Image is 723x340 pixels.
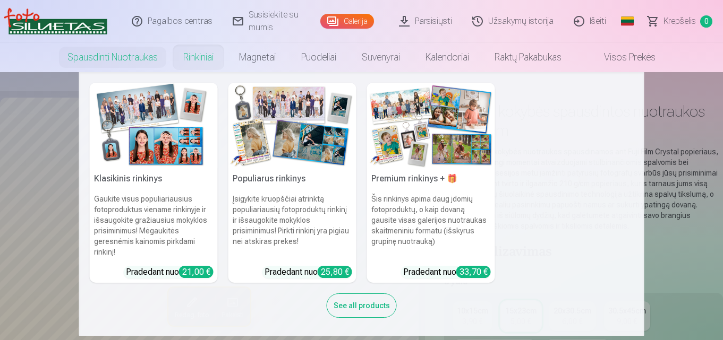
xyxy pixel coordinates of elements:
[456,266,491,278] div: 33,70 €
[265,266,352,278] div: Pradedant nuo
[228,168,356,189] h5: Populiarus rinkinys
[171,42,226,72] a: Rinkiniai
[4,4,107,38] img: /v3
[318,266,352,278] div: 25,80 €
[226,42,288,72] a: Magnetai
[367,83,495,283] a: Premium rinkinys + 🎁Premium rinkinys + 🎁Šis rinkinys apima daug įdomių fotoproduktų, o kaip dovan...
[90,168,218,189] h5: Klasikinis rinkinys
[179,266,214,278] div: 21,00 €
[700,15,712,28] span: 0
[403,266,491,278] div: Pradedant nuo
[90,83,218,283] a: Klasikinis rinkinysKlasikinis rinkinysGaukite visus populiariausius fotoproduktus viename rinkiny...
[126,266,214,278] div: Pradedant nuo
[320,14,374,29] a: Galerija
[327,293,397,318] div: See all products
[367,83,495,168] img: Premium rinkinys + 🎁
[349,42,413,72] a: Suvenyrai
[228,83,356,168] img: Populiarus rinkinys
[367,168,495,189] h5: Premium rinkinys + 🎁
[228,189,356,261] h6: Įsigykite kruopščiai atrinktą populiariausių fotoproduktų rinkinį ir išsaugokite mokyklos prisimi...
[288,42,349,72] a: Puodeliai
[90,189,218,261] h6: Gaukite visus populiariausius fotoproduktus viename rinkinyje ir išsaugokite gražiausius mokyklos...
[664,15,696,28] span: Krepšelis
[228,83,356,283] a: Populiarus rinkinysPopuliarus rinkinysĮsigykite kruopščiai atrinktą populiariausių fotoproduktų r...
[482,42,574,72] a: Raktų pakabukas
[574,42,668,72] a: Visos prekės
[90,83,218,168] img: Klasikinis rinkinys
[55,42,171,72] a: Spausdinti nuotraukas
[413,42,482,72] a: Kalendoriai
[367,189,495,261] h6: Šis rinkinys apima daug įdomių fotoproduktų, o kaip dovaną gausite visas galerijos nuotraukas ska...
[327,299,397,310] a: See all products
